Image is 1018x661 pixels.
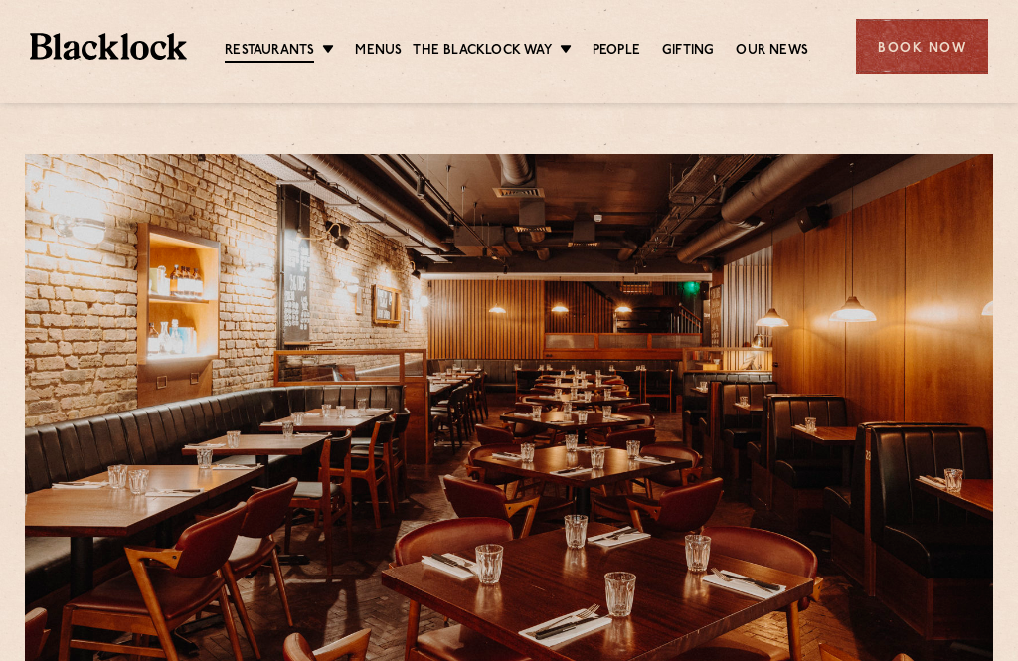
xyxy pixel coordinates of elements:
a: Menus [355,41,402,61]
a: Gifting [662,41,714,61]
a: The Blacklock Way [413,41,551,61]
div: Book Now [856,19,988,74]
a: Our News [736,41,808,61]
a: People [593,41,640,61]
img: BL_Textured_Logo-footer-cropped.svg [30,33,187,60]
a: Restaurants [225,41,314,63]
